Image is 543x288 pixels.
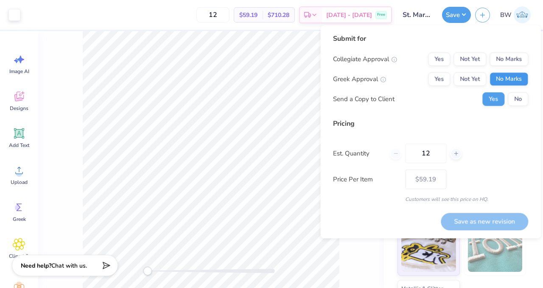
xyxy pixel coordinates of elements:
span: Add Text [9,142,29,149]
div: Send a Copy to Client [333,94,395,104]
button: Not Yet [453,72,486,86]
div: Customers will see this price on HQ. [333,195,528,203]
div: Accessibility label [143,267,152,275]
span: Clipart & logos [5,253,33,266]
span: [DATE] - [DATE] [326,11,372,20]
input: – – [196,7,230,23]
label: Est. Quantity [333,149,383,158]
div: Collegiate Approval [333,54,397,64]
div: Pricing [333,119,528,129]
span: Chat with us. [51,262,87,270]
strong: Need help? [21,262,51,270]
span: $59.19 [239,11,258,20]
input: – – [405,144,446,163]
a: BW [496,6,535,23]
input: Untitled Design [396,6,438,23]
span: Image AI [9,68,29,75]
button: Yes [428,72,450,86]
div: Submit for [333,34,528,44]
button: No Marks [490,52,528,66]
button: Yes [482,92,504,106]
img: Standard [401,229,456,272]
img: Brooke Williams [514,6,531,23]
div: Greek Approval [333,74,386,84]
span: $710.28 [268,11,289,20]
span: Free [377,12,385,18]
label: Price Per Item [333,175,399,184]
img: 3D Puff [468,229,523,272]
span: Greek [13,216,26,223]
span: BW [500,10,512,20]
button: No Marks [490,72,528,86]
button: Yes [428,52,450,66]
button: Not Yet [453,52,486,66]
button: Save [442,7,471,23]
span: Upload [11,179,28,186]
button: No [508,92,528,106]
span: Designs [10,105,28,112]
